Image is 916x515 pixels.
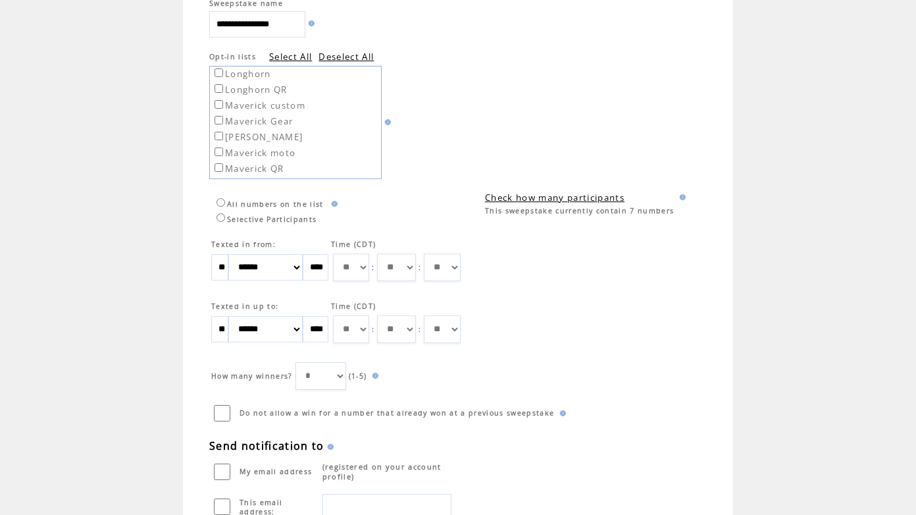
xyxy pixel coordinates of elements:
input: Maverick moto [215,148,223,156]
span: Time (CDT) [331,240,376,249]
input: [PERSON_NAME] [215,132,223,140]
img: help.gif [305,20,315,26]
span: : [372,325,374,334]
span: This sweepstake currently contain 7 numbers [485,206,674,215]
label: All numbers on the list [213,200,324,209]
a: Deselect All [318,51,374,63]
img: help.gif [369,373,378,379]
label: [PERSON_NAME] [212,131,303,143]
label: Maverick custom [212,99,305,111]
input: Maverick custom [215,100,223,109]
label: Longhorn QR [212,84,288,95]
label: Selective Participants [213,215,317,224]
input: Maverick QR [215,163,223,172]
span: (registered on your account profile) [322,462,442,481]
input: Longhorn QR [215,84,223,93]
label: Maverick Gear [212,115,293,127]
img: help.gif [676,194,686,200]
img: help.gif [382,119,391,125]
span: : [419,263,421,272]
label: Maverick moto [212,147,295,159]
img: help.gif [324,444,334,450]
span: How many winners? [211,371,293,381]
label: Maverick QR [212,163,284,175]
input: All numbers on the list [216,198,225,207]
span: Opt-in lists [209,52,256,61]
span: : [419,325,421,334]
label: Longhorn [212,68,271,80]
a: Select All [269,51,312,63]
span: Texted in from: [211,240,276,249]
span: Time (CDT) [331,302,376,311]
span: Do not allow a win for a number that already won at a previous sweepstake [240,408,554,418]
span: Send notification to [209,439,324,453]
input: Longhorn [215,68,223,77]
img: help.gif [557,410,566,416]
span: Texted in up to: [211,302,278,311]
a: Check how many participants [485,192,624,203]
span: My email address [240,467,312,476]
input: Maverick Gear [215,116,223,124]
input: Selective Participants [216,213,225,222]
span: (1-5) [349,371,367,381]
img: help.gif [328,201,338,207]
span: : [372,263,374,272]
